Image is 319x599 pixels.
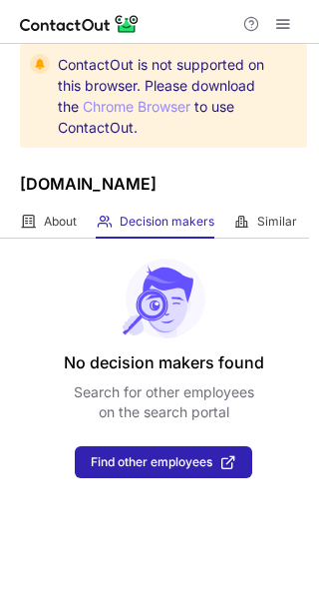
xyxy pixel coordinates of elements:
[257,214,297,230] span: Similar
[120,214,214,230] span: Decision makers
[83,98,190,115] a: Chrome Browser
[64,350,264,374] header: No decision makers found
[20,172,157,196] h1: [DOMAIN_NAME]
[44,214,77,230] span: About
[74,382,254,422] p: Search for other employees on the search portal
[20,12,140,36] img: ContactOut v5.3.10
[91,455,212,469] span: Find other employees
[121,259,206,338] img: No leads found
[30,54,50,74] img: warning
[58,54,271,138] span: ContactOut is not supported on this browser. Please download the to use ContactOut.
[75,446,252,478] button: Find other employees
